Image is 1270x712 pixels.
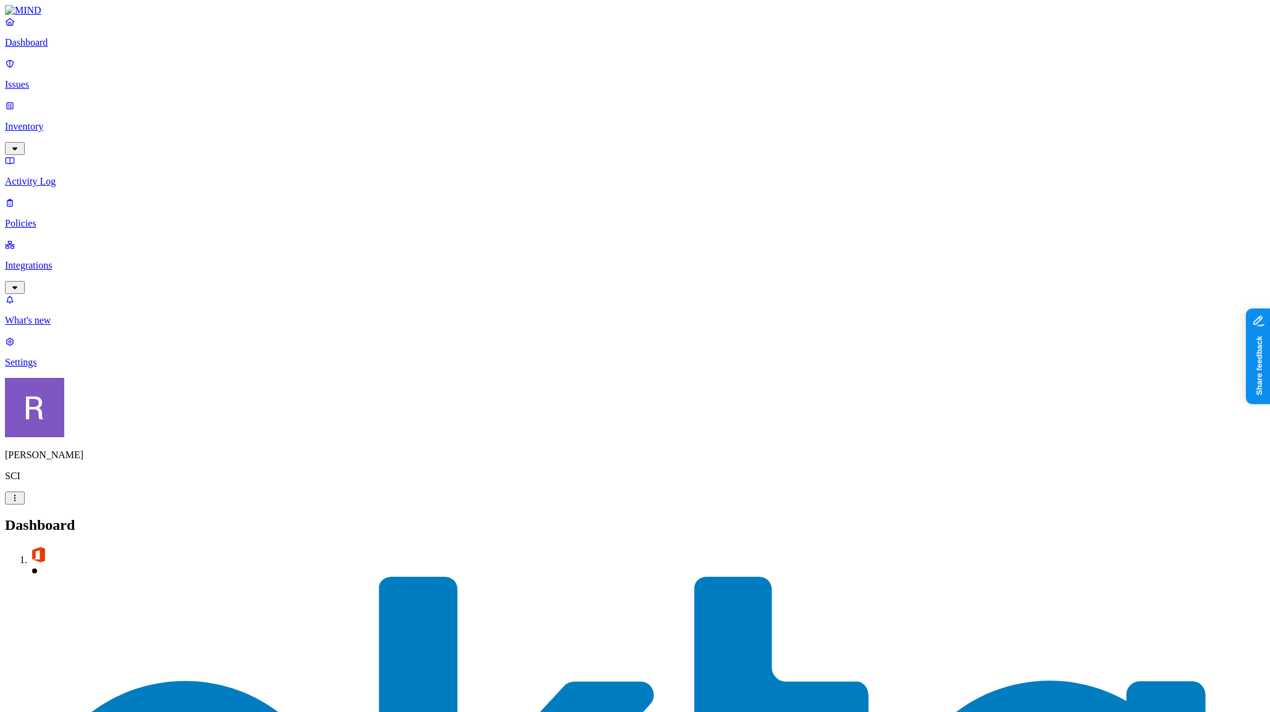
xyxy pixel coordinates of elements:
[5,378,64,437] img: Rich Thompson
[5,471,1265,482] p: SCI
[5,58,1265,90] a: Issues
[5,218,1265,229] p: Policies
[5,16,1265,48] a: Dashboard
[5,37,1265,48] p: Dashboard
[5,239,1265,292] a: Integrations
[5,155,1265,187] a: Activity Log
[5,79,1265,90] p: Issues
[5,450,1265,461] p: [PERSON_NAME]
[30,546,47,563] img: svg%3e
[5,260,1265,271] p: Integrations
[5,176,1265,187] p: Activity Log
[5,517,1265,534] h2: Dashboard
[5,5,41,16] img: MIND
[5,336,1265,368] a: Settings
[5,357,1265,368] p: Settings
[5,197,1265,229] a: Policies
[5,294,1265,326] a: What's new
[5,121,1265,132] p: Inventory
[5,100,1265,153] a: Inventory
[5,315,1265,326] p: What's new
[5,5,1265,16] a: MIND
